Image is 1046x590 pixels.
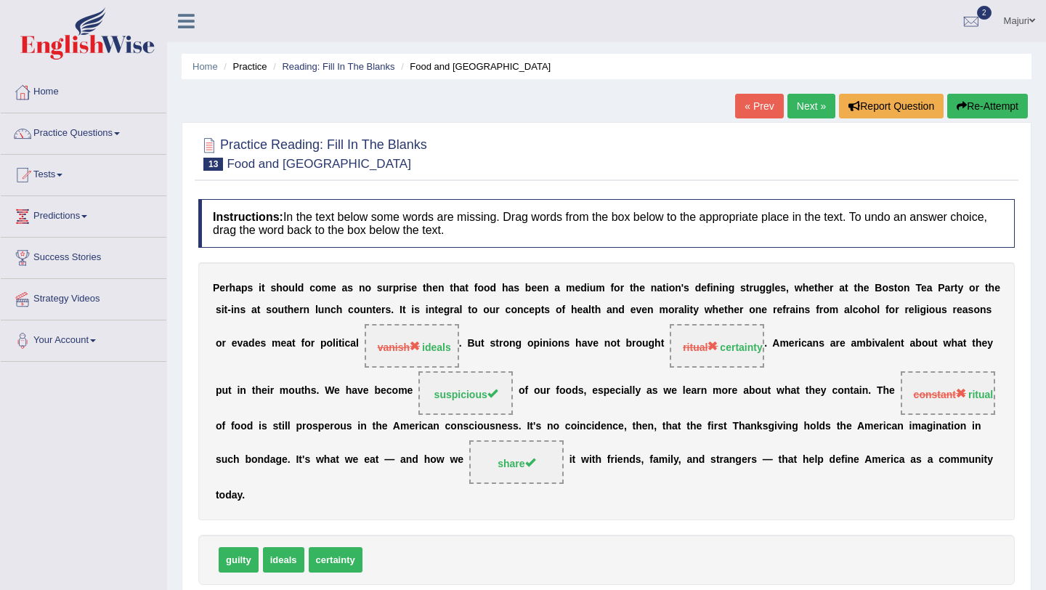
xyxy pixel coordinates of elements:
a: Your Account [1,320,166,357]
b: o [749,304,755,315]
b: t [481,338,485,349]
b: i [795,304,798,315]
b: ' [681,282,684,294]
b: i [222,304,224,315]
b: T [915,282,921,294]
span: 2 [977,6,992,20]
a: Practice Questions [1,113,166,150]
b: e [761,304,767,315]
b: o [327,338,333,349]
b: e [701,282,707,294]
b: B [467,338,474,349]
b: n [647,304,654,315]
b: l [850,304,853,315]
b: l [684,304,687,315]
b: o [614,282,620,294]
h4: In the text below some words are missing. Drag words from the box below to the appropriate place ... [198,199,1015,248]
b: u [288,282,295,294]
a: « Prev [735,94,783,118]
b: e [293,304,299,315]
b: o [889,304,896,315]
b: a [342,282,348,294]
b: e [331,282,336,294]
b: o [823,304,830,315]
b: e [219,282,225,294]
b: l [772,282,775,294]
b: g [759,282,766,294]
b: s [216,304,222,315]
b: r [299,304,303,315]
b: r [739,304,743,315]
b: n [675,282,681,294]
b: o [511,304,517,315]
b: n [517,304,524,315]
b: f [707,282,710,294]
b: h [728,304,734,315]
b: h [633,282,640,294]
b: m [566,282,575,294]
b: s [544,304,550,315]
b: r [450,304,453,315]
b: s [986,304,992,315]
b: l [588,304,591,315]
li: Food and [GEOGRAPHIC_DATA] [397,60,551,73]
b: h [453,282,460,294]
b: r [749,282,753,294]
b: c [348,304,354,315]
b: h [336,304,343,315]
b: r [222,338,225,349]
button: Re-Attempt [947,94,1028,118]
b: g [766,282,772,294]
a: Home [192,61,218,72]
b: t [630,282,633,294]
b: s [968,304,974,315]
b: i [426,304,429,315]
b: t [423,282,426,294]
b: e [641,304,647,315]
b: a [508,282,514,294]
b: t [894,282,898,294]
b: t [954,282,958,294]
b: i [259,282,261,294]
b: n [755,304,762,315]
b: o [556,304,562,315]
b: o [471,304,478,315]
b: e [734,304,739,315]
b: a [607,304,612,315]
a: Tests [1,155,166,191]
b: s [248,282,254,294]
b: s [386,304,392,315]
b: o [272,304,278,315]
b: r [819,304,823,315]
b: r [674,304,678,315]
b: n [324,304,331,315]
b: h [818,282,824,294]
b: u [475,338,482,349]
b: c [309,282,315,294]
b: . [459,338,462,349]
b: Instructions: [213,211,283,223]
b: i [719,282,722,294]
b: t [845,282,848,294]
b: c [524,304,530,315]
b: c [506,304,511,315]
b: p [241,282,248,294]
b: s [780,282,786,294]
b: a [583,304,588,315]
b: i [342,338,345,349]
b: u [490,304,496,315]
b: i [926,304,929,315]
b: t [689,304,693,315]
b: a [945,282,951,294]
b: h [803,282,809,294]
b: i [666,282,669,294]
b: i [411,304,414,315]
b: e [432,282,438,294]
a: Reading: Fill In The Blanks [282,61,394,72]
b: s [347,282,353,294]
b: u [383,282,389,294]
b: r [495,304,499,315]
b: t [284,304,288,315]
b: l [333,338,336,349]
b: a [839,282,845,294]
